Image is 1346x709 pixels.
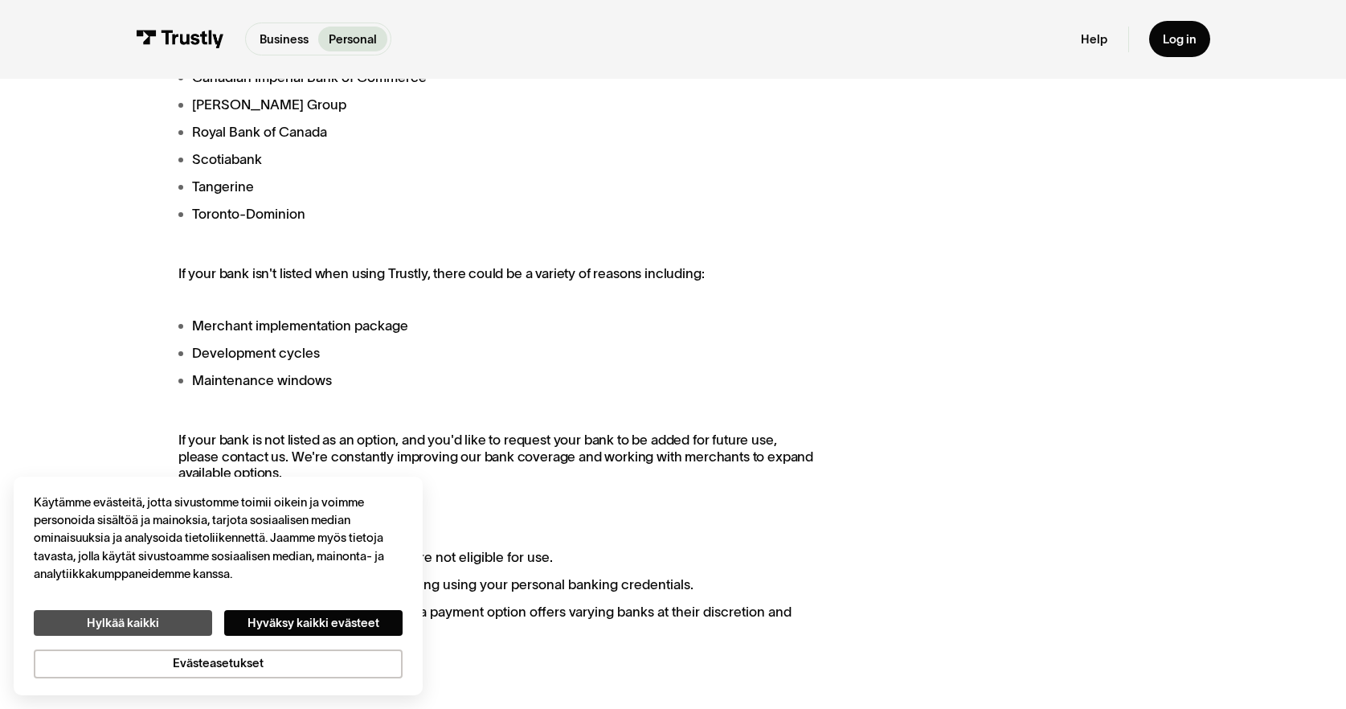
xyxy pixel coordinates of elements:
[34,650,402,678] button: Evästeasetukset
[178,177,815,197] li: Tangerine
[136,30,224,48] img: Trustly Logo
[178,575,815,595] li: You must have access to online banking using your personal banking credentials.
[1149,21,1210,57] a: Log in
[318,27,387,51] a: Personal
[178,602,815,643] li: Each merchant who offers Trustly as a payment option offers varying banks at their discretion and...
[14,477,423,695] div: Cookie banner
[1081,31,1107,47] a: Help
[178,432,815,514] p: If your bank is not listed as an option, and you'd like to request your bank to be added for futu...
[178,371,815,391] li: Maintenance windows
[178,547,815,568] li: Prepaid account and prepaid cards are not eligible for use.
[178,122,815,142] li: Royal Bank of Canada
[249,27,318,51] a: Business
[178,150,815,170] li: Scotiabank
[34,494,402,678] div: Yksityisyys
[178,316,815,336] li: Merchant implementation package
[224,610,403,636] button: Hyväksy kaikki evästeet
[34,610,212,636] button: Hylkää kaikki
[1163,31,1197,47] div: Log in
[178,265,815,281] p: If your bank isn't listed when using Trustly, there could be a variety of reasons including:
[34,494,402,583] div: Käytämme evästeitä, jotta sivustomme toimii oikein ja voimme personoida sisältöä ja mainoksia, ta...
[329,31,377,48] p: Personal
[260,31,309,48] p: Business
[178,95,815,115] li: [PERSON_NAME] Group
[178,343,815,363] li: Development cycles
[178,204,815,224] li: Toronto-Dominion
